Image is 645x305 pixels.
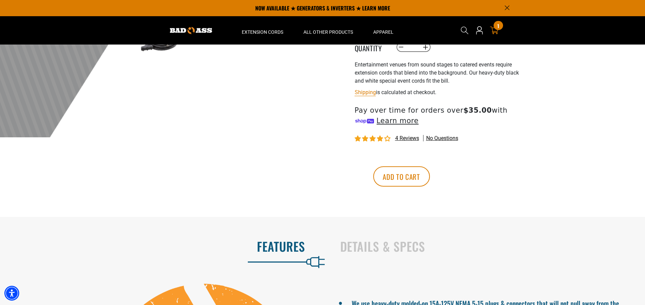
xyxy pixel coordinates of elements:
span: Apparel [373,29,393,35]
img: Bad Ass Extension Cords [170,27,212,34]
summary: Search [459,25,470,36]
span: No questions [426,135,458,142]
button: Add to cart [373,166,430,187]
span: 1 [497,23,499,28]
h2: Details & Specs [340,239,631,253]
summary: Extension Cords [232,16,293,45]
div: Accessibility Menu [4,286,19,301]
p: Entertainment venues from sound stages to catered events require extension cords that blend into ... [355,61,520,85]
span: Extension Cords [242,29,283,35]
div: is calculated at checkout. [355,88,520,97]
h2: Features [14,239,305,253]
summary: All Other Products [293,16,363,45]
span: 3.75 stars [355,136,392,142]
span: 4 reviews [395,135,419,141]
label: Quantity [355,43,388,52]
a: Shipping [355,89,376,95]
span: All Other Products [303,29,353,35]
summary: Apparel [363,16,404,45]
